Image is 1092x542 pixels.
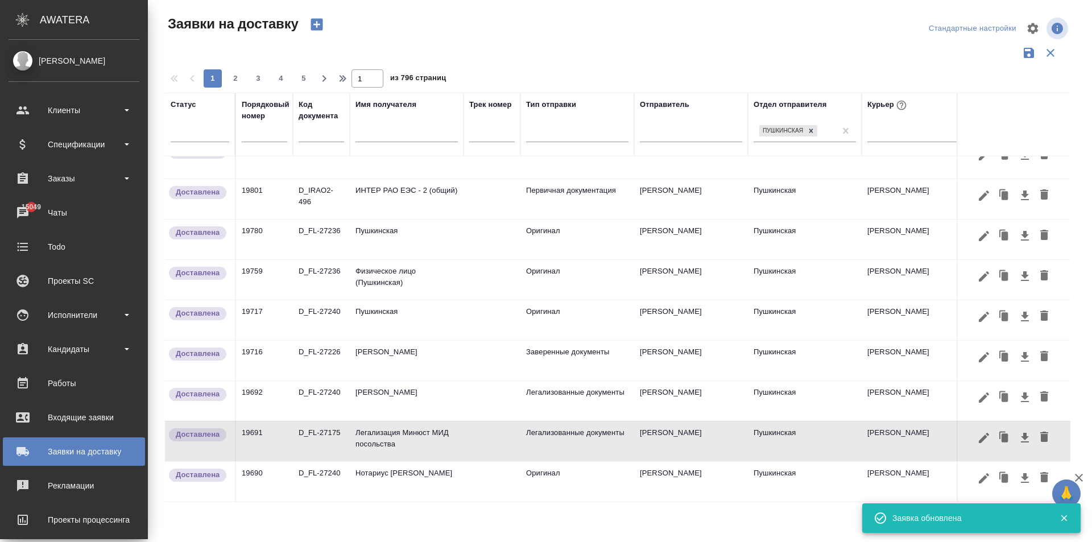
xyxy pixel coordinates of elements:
[168,346,229,362] div: Документы доставлены, фактическая дата доставки проставиться автоматически
[3,233,145,261] a: Todo
[176,388,220,400] p: Доставлена
[974,185,994,206] button: Редактировать
[748,381,862,421] td: Пушкинская
[748,179,862,219] td: Пушкинская
[350,220,464,259] td: Пушкинская
[171,99,196,110] div: Статус
[293,381,350,421] td: D_FL-27240
[974,387,994,408] button: Редактировать
[1018,42,1040,64] button: Сохранить фильтры
[520,179,634,219] td: Первичная документация
[520,139,634,179] td: Легализованные документы
[236,179,293,219] td: 19801
[3,437,145,466] a: Заявки на доставку
[974,266,994,287] button: Редактировать
[3,198,145,227] a: 15049Чаты
[994,306,1015,328] button: Клонировать
[1052,513,1076,523] button: Закрыть
[1015,427,1035,449] button: Скачать
[3,369,145,398] a: Работы
[236,220,293,259] td: 19780
[469,99,512,110] div: Трек номер
[1015,467,1035,489] button: Скачать
[390,71,446,88] span: из 796 страниц
[272,73,290,84] span: 4
[249,69,267,88] button: 3
[520,220,634,259] td: Оригинал
[350,381,464,421] td: [PERSON_NAME]
[168,225,229,241] div: Документы доставлены, фактическая дата доставки проставиться автоматически
[236,381,293,421] td: 19692
[9,55,139,67] div: [PERSON_NAME]
[1057,482,1076,506] span: 🙏
[168,266,229,281] div: Документы доставлены, фактическая дата доставки проставиться автоматически
[293,260,350,300] td: D_FL-27236
[1035,467,1054,489] button: Удалить
[1019,15,1046,42] span: Настроить таблицу
[236,462,293,502] td: 19690
[1035,427,1054,449] button: Удалить
[634,220,748,259] td: [PERSON_NAME]
[9,375,139,392] div: Работы
[862,381,975,421] td: [PERSON_NAME]
[295,73,313,84] span: 5
[1015,185,1035,206] button: Скачать
[1035,266,1054,287] button: Удалить
[862,341,975,380] td: [PERSON_NAME]
[9,409,139,426] div: Входящие заявки
[236,139,293,179] td: 19806
[926,20,1019,38] div: split button
[176,308,220,319] p: Доставлена
[350,260,464,300] td: Физическое лицо (Пушкинская)
[355,99,416,110] div: Имя получателя
[9,477,139,494] div: Рекламации
[350,139,464,179] td: Пушкинская
[350,300,464,340] td: Пушкинская
[994,225,1015,247] button: Клонировать
[994,427,1015,449] button: Клонировать
[15,201,48,213] span: 15049
[634,260,748,300] td: [PERSON_NAME]
[862,139,975,179] td: [PERSON_NAME]
[862,260,975,300] td: [PERSON_NAME]
[176,187,220,198] p: Доставлена
[1035,225,1054,247] button: Удалить
[1052,479,1081,508] button: 🙏
[176,267,220,279] p: Доставлена
[293,421,350,461] td: D_FL-27175
[350,421,464,461] td: Легализация Минюст МИД посольства
[1015,346,1035,368] button: Скачать
[1046,18,1070,39] span: Посмотреть информацию
[1015,306,1035,328] button: Скачать
[236,341,293,380] td: 19716
[165,15,299,33] span: Заявки на доставку
[9,170,139,187] div: Заказы
[748,220,862,259] td: Пушкинская
[293,300,350,340] td: D_FL-27240
[520,260,634,300] td: Оригинал
[9,102,139,119] div: Клиенты
[748,300,862,340] td: Пушкинская
[892,512,1043,524] div: Заявка обновлена
[758,124,818,138] div: Пушкинская
[236,421,293,461] td: 19691
[226,69,245,88] button: 2
[303,15,330,34] button: Создать
[634,462,748,502] td: [PERSON_NAME]
[894,98,909,113] button: При выборе курьера статус заявки автоматически поменяется на «Принята»
[994,387,1015,408] button: Клонировать
[862,300,975,340] td: [PERSON_NAME]
[748,341,862,380] td: Пушкинская
[299,99,344,122] div: Код документа
[9,238,139,255] div: Todo
[862,462,975,502] td: [PERSON_NAME]
[226,73,245,84] span: 2
[9,204,139,221] div: Чаты
[3,471,145,500] a: Рекламации
[168,467,229,483] div: Документы доставлены, фактическая дата доставки проставиться автоматически
[862,421,975,461] td: [PERSON_NAME]
[526,99,576,110] div: Тип отправки
[994,346,1015,368] button: Клонировать
[176,429,220,440] p: Доставлена
[236,260,293,300] td: 19759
